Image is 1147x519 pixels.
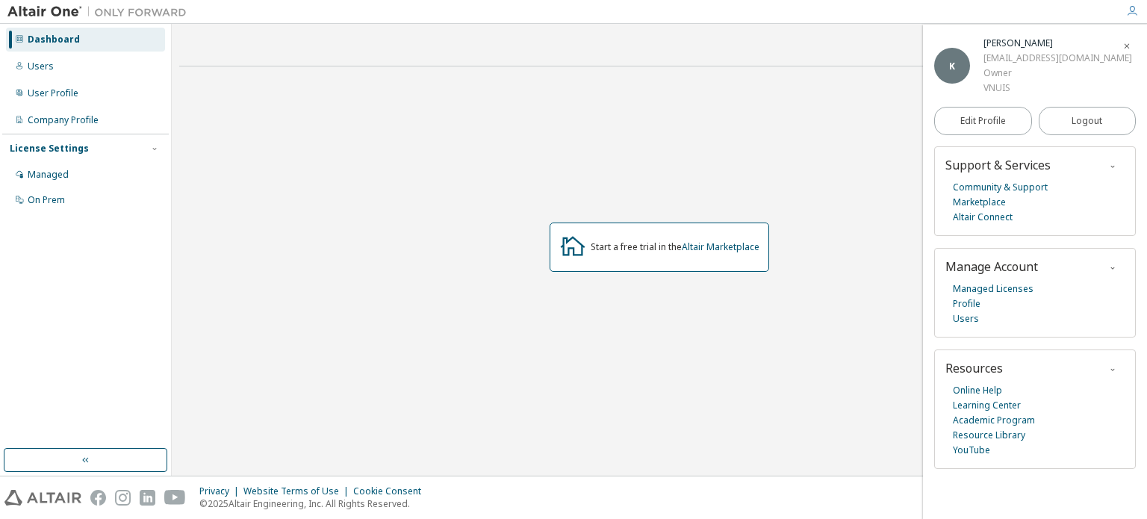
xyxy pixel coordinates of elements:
div: Managed [28,169,69,181]
a: Altair Marketplace [682,240,759,253]
img: altair_logo.svg [4,490,81,506]
span: Support & Services [945,157,1051,173]
div: Cookie Consent [353,485,430,497]
a: Users [953,311,979,326]
span: Logout [1072,114,1102,128]
div: VNUIS [983,81,1132,96]
img: instagram.svg [115,490,131,506]
div: Website Terms of Use [243,485,353,497]
div: On Prem [28,194,65,206]
div: Privacy [199,485,243,497]
div: User Profile [28,87,78,99]
span: Manage Account [945,258,1038,275]
div: License Settings [10,143,89,155]
img: linkedin.svg [140,490,155,506]
a: Profile [953,296,980,311]
button: Logout [1039,107,1137,135]
span: K [949,60,955,72]
span: Edit Profile [960,115,1006,127]
a: Community & Support [953,180,1048,195]
a: Altair Connect [953,210,1013,225]
div: Users [28,60,54,72]
p: © 2025 Altair Engineering, Inc. All Rights Reserved. [199,497,430,510]
div: Owner [983,66,1132,81]
img: Altair One [7,4,194,19]
a: Academic Program [953,413,1035,428]
a: Online Help [953,383,1002,398]
div: Company Profile [28,114,99,126]
div: Khôi Hoàng [983,36,1132,51]
a: Resource Library [953,428,1025,443]
a: Marketplace [953,195,1006,210]
a: Learning Center [953,398,1021,413]
a: YouTube [953,443,990,458]
img: facebook.svg [90,490,106,506]
div: Dashboard [28,34,80,46]
a: Edit Profile [934,107,1032,135]
div: Start a free trial in the [591,241,759,253]
span: Resources [945,360,1003,376]
a: Managed Licenses [953,282,1033,296]
div: [EMAIL_ADDRESS][DOMAIN_NAME] [983,51,1132,66]
img: youtube.svg [164,490,186,506]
